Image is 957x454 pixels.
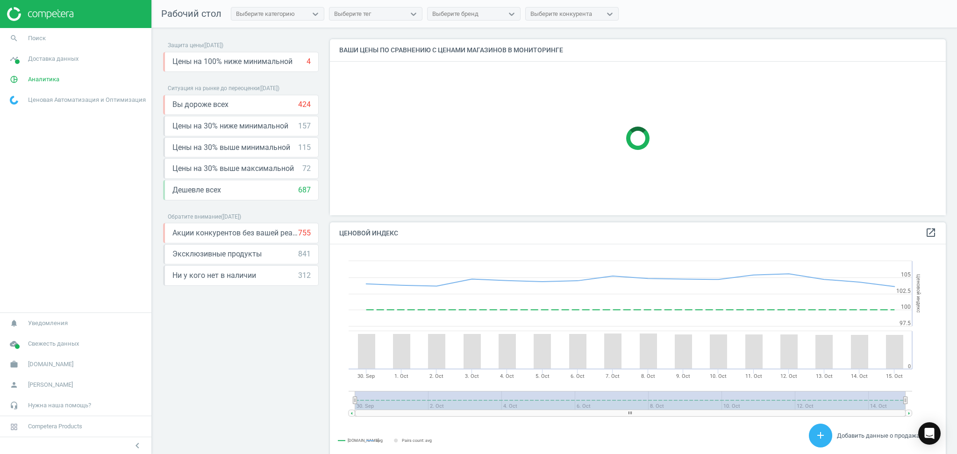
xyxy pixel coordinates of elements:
button: chevron_left [126,440,149,452]
tspan: Ценовой индекс [915,274,921,313]
span: Ни у кого нет в наличии [172,270,256,281]
h4: Ваши цены по сравнению с ценами магазинов в мониторинге [330,39,946,61]
text: 0 [908,363,911,369]
i: notifications [5,314,23,332]
button: add [809,424,832,447]
tspan: Pairs count: avg [402,438,432,443]
tspan: 7. Oct [606,373,620,379]
i: timeline [5,50,23,68]
img: wGWNvw8QSZomAAAAABJRU5ErkJggg== [10,96,18,105]
tspan: 1. Oct [394,373,408,379]
span: Цены на 30% ниже минимальной [172,121,288,131]
div: Выберите категорию [236,10,295,18]
tspan: 11. Oct [745,373,762,379]
span: Цены на 100% ниже минимальной [172,57,293,67]
span: Дешевле всех [172,185,221,195]
div: Выберите бренд [432,10,478,18]
span: ( [DATE] ) [203,42,223,49]
tspan: 14. Oct [851,373,868,379]
text: 102.5 [896,288,911,294]
img: ajHJNr6hYgQAAAAASUVORK5CYII= [7,7,73,21]
span: Акции конкурентов без вашей реакции [172,228,298,238]
i: pie_chart_outlined [5,71,23,88]
text: 97.5 [900,320,911,326]
i: person [5,376,23,394]
tspan: 5. Oct [536,373,550,379]
span: Добавить данные о продажах [837,432,922,439]
div: Выберите конкурента [530,10,592,18]
span: Защита цены [168,42,203,49]
span: Нужна наша помощь? [28,401,91,410]
span: Цены на 30% выше минимальной [172,142,290,153]
div: 72 [302,163,311,174]
text: 105 [901,271,911,278]
h4: Ценовой индекс [330,222,946,244]
tspan: [DOMAIN_NAME] [348,439,379,443]
div: 755 [298,228,311,238]
span: Поиск [28,34,46,43]
tspan: 6. Oct [571,373,585,379]
div: 424 [298,99,311,110]
tspan: 15. Oct [886,373,903,379]
a: open_in_new [925,227,936,239]
span: Вы дороже всех [172,99,229,110]
span: Рабочий стол [161,8,221,19]
span: [DOMAIN_NAME] [28,360,73,369]
tspan: 2. Oct [429,373,443,379]
i: work [5,355,23,373]
tspan: 4. Oct [500,373,514,379]
i: open_in_new [925,227,936,238]
i: add [815,430,826,441]
span: [PERSON_NAME] [28,381,73,389]
div: 841 [298,249,311,259]
span: Цены на 30% выше максимальной [172,163,294,174]
span: ( [DATE] ) [221,213,241,220]
span: Обратите внимание [168,213,221,220]
span: Аналитика [28,75,59,84]
div: Выберите тег [334,10,371,18]
tspan: avg [376,438,383,443]
i: headset_mic [5,397,23,414]
span: Competera Products [28,422,82,431]
tspan: 30. Sep [357,373,375,379]
span: Эксклюзивные продукты [172,249,262,259]
tspan: 13. Oct [816,373,833,379]
text: 100 [901,304,911,310]
div: 312 [298,270,311,281]
tspan: 8. Oct [641,373,655,379]
tspan: 12. Oct [780,373,797,379]
div: 115 [298,142,311,153]
div: 157 [298,121,311,131]
span: Доставка данных [28,55,79,63]
span: Ситуация на рынке до переоценки [168,85,259,92]
i: chevron_left [132,440,143,451]
tspan: 9. Oct [676,373,690,379]
tspan: 3. Oct [465,373,479,379]
div: 4 [307,57,311,67]
div: Open Intercom Messenger [918,422,941,445]
span: Свежесть данных [28,340,79,348]
span: Ценовая Автоматизация и Оптимизация [28,96,146,104]
tspan: 10. Oct [710,373,727,379]
span: Уведомления [28,319,68,327]
span: ( [DATE] ) [259,85,279,92]
div: 687 [298,185,311,195]
i: cloud_done [5,335,23,353]
i: search [5,29,23,47]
